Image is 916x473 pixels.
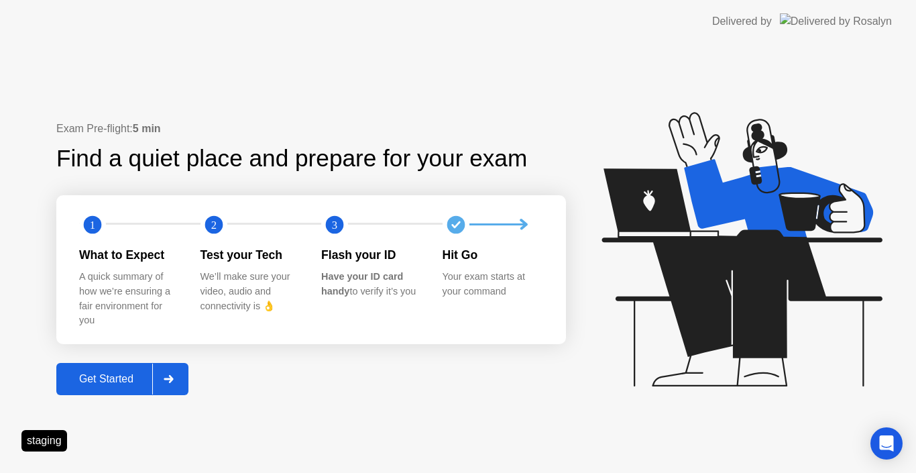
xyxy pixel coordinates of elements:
[321,271,403,297] b: Have your ID card handy
[443,246,542,264] div: Hit Go
[21,430,67,452] div: staging
[133,123,161,134] b: 5 min
[201,270,300,313] div: We’ll make sure your video, audio and connectivity is 👌
[321,246,421,264] div: Flash your ID
[870,427,903,460] div: Open Intercom Messenger
[211,219,216,231] text: 2
[60,373,152,385] div: Get Started
[712,13,772,30] div: Delivered by
[780,13,892,29] img: Delivered by Rosalyn
[321,270,421,299] div: to verify it’s you
[56,363,188,395] button: Get Started
[79,246,179,264] div: What to Expect
[56,121,566,137] div: Exam Pre-flight:
[332,219,337,231] text: 3
[79,270,179,327] div: A quick summary of how we’re ensuring a fair environment for you
[90,219,95,231] text: 1
[56,141,529,176] div: Find a quiet place and prepare for your exam
[443,270,542,299] div: Your exam starts at your command
[201,246,300,264] div: Test your Tech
